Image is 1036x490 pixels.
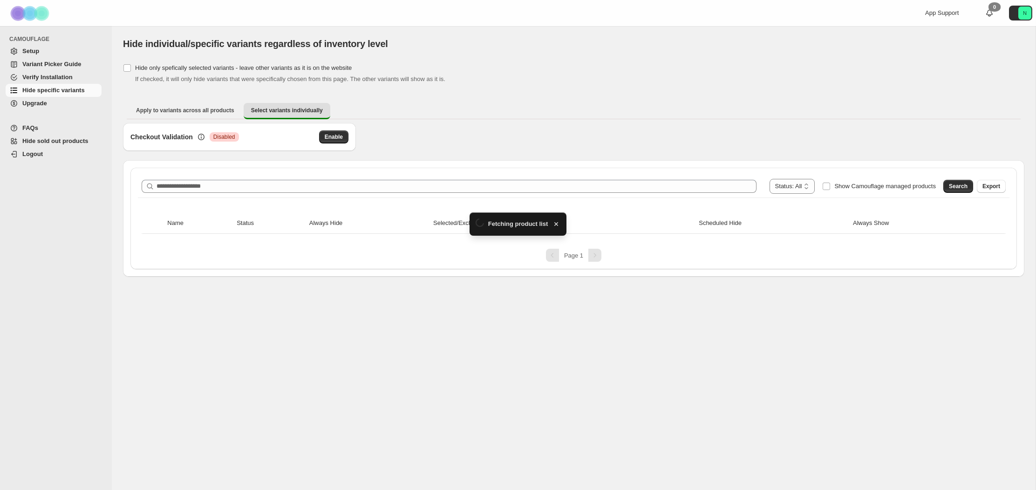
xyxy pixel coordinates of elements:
[1009,6,1032,20] button: Avatar with initials N
[943,180,973,193] button: Search
[6,135,102,148] a: Hide sold out products
[244,103,330,119] button: Select variants individually
[564,252,583,259] span: Page 1
[22,74,73,81] span: Verify Installation
[834,183,936,190] span: Show Camouflage managed products
[1018,7,1031,20] span: Avatar with initials N
[6,122,102,135] a: FAQs
[251,107,323,114] span: Select variants individually
[164,213,234,234] th: Name
[6,71,102,84] a: Verify Installation
[234,213,307,234] th: Status
[949,183,968,190] span: Search
[982,183,1000,190] span: Export
[430,213,696,234] th: Selected/Excluded Countries
[22,100,47,107] span: Upgrade
[22,61,81,68] span: Variant Picker Guide
[850,213,983,234] th: Always Show
[123,39,388,49] span: Hide individual/specific variants regardless of inventory level
[488,219,548,229] span: Fetching product list
[325,133,343,141] span: Enable
[6,97,102,110] a: Upgrade
[988,2,1001,12] div: 0
[22,124,38,131] span: FAQs
[307,213,430,234] th: Always Hide
[1023,10,1027,16] text: N
[135,64,352,71] span: Hide only spefically selected variants - leave other variants as it is on the website
[7,0,54,26] img: Camouflage
[123,123,1024,277] div: Select variants individually
[6,84,102,97] a: Hide specific variants
[6,45,102,58] a: Setup
[213,133,235,141] span: Disabled
[696,213,850,234] th: Scheduled Hide
[129,103,242,118] button: Apply to variants across all products
[22,137,89,144] span: Hide sold out products
[22,150,43,157] span: Logout
[135,75,445,82] span: If checked, it will only hide variants that were specifically chosen from this page. The other va...
[977,180,1006,193] button: Export
[138,249,1009,262] nav: Pagination
[22,48,39,54] span: Setup
[6,58,102,71] a: Variant Picker Guide
[319,130,348,143] button: Enable
[9,35,105,43] span: CAMOUFLAGE
[985,8,994,18] a: 0
[130,132,193,142] h3: Checkout Validation
[925,9,959,16] span: App Support
[136,107,234,114] span: Apply to variants across all products
[22,87,85,94] span: Hide specific variants
[6,148,102,161] a: Logout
